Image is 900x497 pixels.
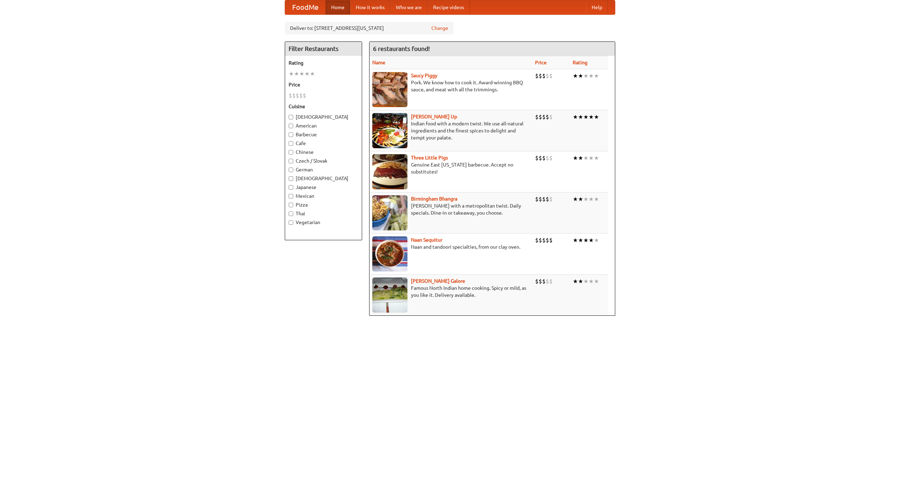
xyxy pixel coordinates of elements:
[578,72,583,80] li: ★
[549,195,553,203] li: $
[289,141,293,146] input: Cafe
[372,154,407,189] img: littlepigs.jpg
[411,196,457,202] a: Birmingham Bhangra
[372,285,529,299] p: Famous North Indian home cooking. Spicy or mild, as you like it. Delivery available.
[594,72,599,80] li: ★
[289,140,358,147] label: Cafe
[542,277,546,285] li: $
[594,154,599,162] li: ★
[589,113,594,121] li: ★
[372,236,407,272] img: naansequitur.jpg
[304,70,310,78] li: ★
[299,70,304,78] li: ★
[289,92,292,99] li: $
[594,195,599,203] li: ★
[539,154,542,162] li: $
[546,195,549,203] li: $
[542,113,546,121] li: $
[535,236,539,244] li: $
[589,154,594,162] li: ★
[535,277,539,285] li: $
[289,115,293,119] input: [DEMOGRAPHIC_DATA]
[372,72,407,107] img: saucy.jpg
[289,194,293,198] input: Mexican
[289,157,358,164] label: Czech / Slovak
[542,72,546,80] li: $
[289,168,293,172] input: German
[289,124,293,128] input: American
[546,72,549,80] li: $
[411,114,457,119] a: [PERSON_NAME] Up
[578,195,583,203] li: ★
[299,92,303,99] li: $
[326,0,350,14] a: Home
[289,113,358,120] label: [DEMOGRAPHIC_DATA]
[542,154,546,162] li: $
[589,72,594,80] li: ★
[372,195,407,230] img: bhangra.jpg
[289,185,293,190] input: Japanese
[411,278,465,284] b: [PERSON_NAME] Galore
[546,154,549,162] li: $
[289,103,358,110] h5: Cuisine
[289,159,293,163] input: Czech / Slovak
[589,195,594,203] li: ★
[289,201,358,208] label: Pizza
[431,25,448,32] a: Change
[549,154,553,162] li: $
[583,113,589,121] li: ★
[292,92,296,99] li: $
[289,149,358,156] label: Chinese
[289,176,293,181] input: [DEMOGRAPHIC_DATA]
[411,155,448,161] a: Three Little Pigs
[372,120,529,141] p: Indian food with a modern twist. We use all-natural ingredients and the finest spices to delight ...
[583,154,589,162] li: ★
[390,0,427,14] a: Who we are
[289,166,358,173] label: German
[535,72,539,80] li: $
[289,210,358,217] label: Thai
[289,131,358,138] label: Barbecue
[289,59,358,66] h5: Rating
[289,132,293,137] input: Barbecue
[296,92,299,99] li: $
[350,0,390,14] a: How it works
[578,277,583,285] li: ★
[542,236,546,244] li: $
[289,203,293,207] input: Pizza
[289,220,293,225] input: Vegetarian
[411,73,437,78] a: Saucy Piggy
[573,236,578,244] li: ★
[546,277,549,285] li: $
[573,277,578,285] li: ★
[539,195,542,203] li: $
[289,150,293,155] input: Chinese
[373,45,430,52] ng-pluralize: 6 restaurants found!
[535,195,539,203] li: $
[573,154,578,162] li: ★
[573,195,578,203] li: ★
[539,72,542,80] li: $
[573,113,578,121] li: ★
[372,202,529,216] p: [PERSON_NAME] with a metropolitan twist. Daily specials. Dine-in or takeaway, you choose.
[539,236,542,244] li: $
[285,42,362,56] h4: Filter Restaurants
[578,236,583,244] li: ★
[411,237,442,243] a: Naan Sequitur
[289,81,358,88] h5: Price
[578,154,583,162] li: ★
[535,154,539,162] li: $
[539,277,542,285] li: $
[583,277,589,285] li: ★
[289,184,358,191] label: Japanese
[372,60,385,65] a: Name
[372,277,407,313] img: currygalore.jpg
[310,70,315,78] li: ★
[549,113,553,121] li: $
[573,72,578,80] li: ★
[594,236,599,244] li: ★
